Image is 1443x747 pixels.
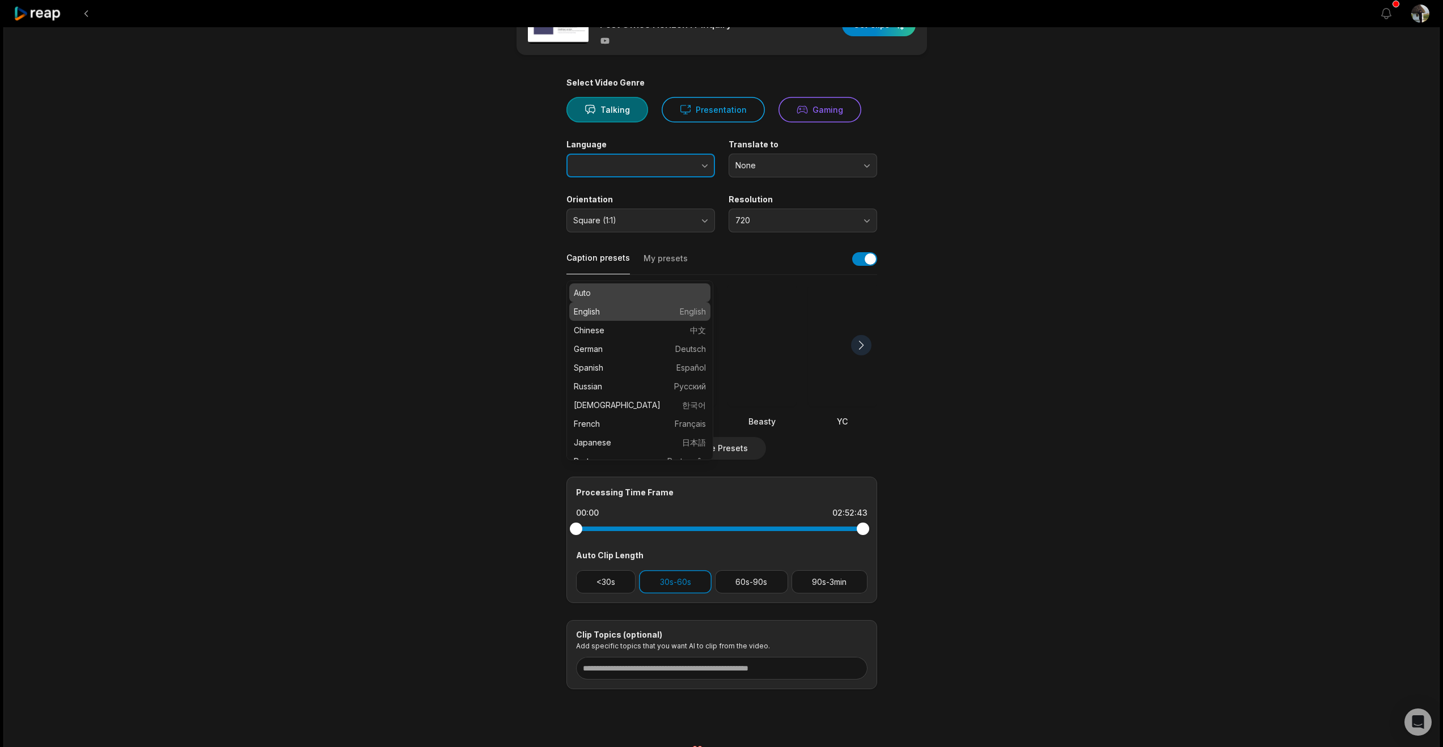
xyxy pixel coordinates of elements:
button: Talking [566,97,648,122]
p: Chinese [574,324,706,336]
span: Deutsch [675,343,706,355]
div: 02:52:43 [832,507,868,519]
label: Resolution [729,194,877,205]
div: Select Video Genre [566,78,877,88]
div: Beasty [727,415,797,427]
p: Russian [574,380,706,392]
span: Português [667,455,706,467]
button: Square (1:1) [566,209,715,232]
span: 中文 [690,324,706,336]
button: Presentation [662,97,765,122]
span: Español [676,362,706,373]
div: 00:00 [576,507,599,519]
div: Processing Time Frame [576,486,868,498]
span: 한국어 [682,399,706,411]
button: None [729,154,877,177]
button: More Presets [677,437,766,460]
button: 90s-3min [792,570,868,593]
p: Japanese [574,436,706,448]
span: English [680,305,706,317]
span: Русский [674,380,706,392]
p: Spanish [574,362,706,373]
p: English [574,305,706,317]
div: YC [808,415,877,427]
span: 日本語 [682,436,706,448]
label: Language [566,139,715,150]
button: 60s-90s [715,570,788,593]
button: <30s [576,570,636,593]
p: French [574,418,706,430]
button: Gaming [778,97,861,122]
span: Français [675,418,706,430]
span: None [735,160,854,171]
button: Caption presets [566,252,630,274]
label: Translate to [729,139,877,150]
span: 720 [735,215,854,226]
p: [DEMOGRAPHIC_DATA] [574,399,706,411]
div: Clip Topics (optional) [576,630,868,640]
button: My presets [644,253,688,274]
p: Add specific topics that you want AI to clip from the video. [576,642,868,650]
p: German [574,343,706,355]
button: 30s-60s [639,570,712,593]
p: Portuguese [574,455,706,467]
div: Open Intercom Messenger [1404,708,1432,736]
div: Auto Clip Length [576,549,868,561]
span: Square (1:1) [573,215,692,226]
label: Orientation [566,194,715,205]
button: 720 [729,209,877,232]
p: Auto [574,287,706,299]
